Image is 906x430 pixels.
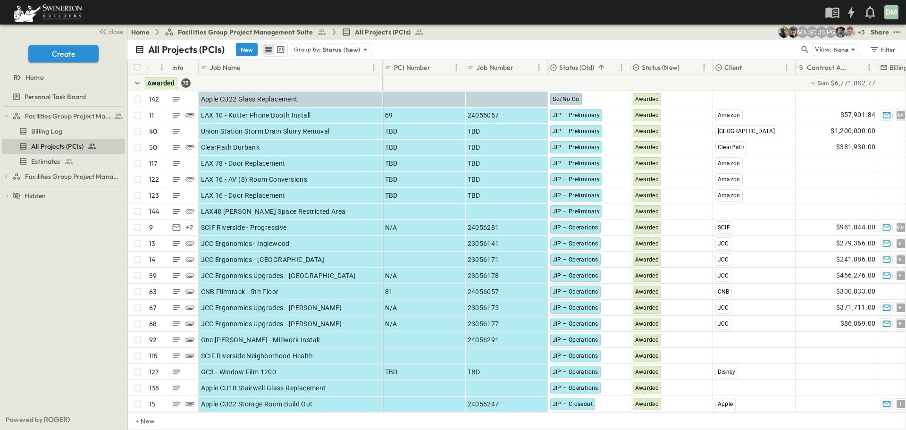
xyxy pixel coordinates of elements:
p: None [833,45,848,54]
span: Awarded [635,320,659,327]
span: N/A [385,303,397,312]
span: N/A [385,271,397,280]
span: Amazon [718,112,740,118]
p: Status (New) [642,63,679,72]
span: JIP – Preliminary [553,160,600,167]
div: Billing Logtest [2,124,125,139]
p: 92 [149,335,157,345]
button: kanban view [275,44,286,55]
span: JCC [718,304,729,311]
a: All Projects (PCIs) [342,27,424,37]
span: CNB Filmtrack - 5th Floor [201,287,279,296]
div: Sebastian Canal (sebastian.canal@swinerton.com) [806,26,818,38]
span: Awarded [635,288,659,295]
span: 24056057 [468,110,499,120]
span: JCC [718,256,729,263]
span: TBD [468,191,480,200]
div: Personal Task Boardtest [2,89,125,104]
button: Menu [156,62,168,73]
span: 81 [385,287,393,296]
span: TBD [385,191,398,200]
span: Awarded [635,96,659,102]
p: 127 [149,367,159,377]
span: JIP – Preliminary [553,128,600,135]
a: Personal Task Board [2,90,123,103]
p: 144 [149,207,159,216]
p: 9 [149,223,153,232]
span: $981,044.00 [836,222,875,233]
p: 117 [149,159,158,168]
span: All Projects (PCIs) [355,27,411,37]
span: Awarded [635,176,659,183]
span: TBD [468,143,480,152]
div: Facilities Group Project Management Suite (Copy)test [2,169,125,184]
p: 123 [149,191,159,200]
span: Hidden [25,191,46,201]
a: Facilities Group Project Management Suite [165,27,327,37]
p: Job Number [477,63,513,72]
p: Job Name [210,63,240,72]
span: Disney [718,369,736,375]
span: I [900,404,901,404]
button: Sort [596,62,606,73]
p: Status (Old) [559,63,594,72]
span: JIP – Preliminary [553,144,600,151]
span: Personal Task Board [25,92,86,101]
div: Info [170,60,199,75]
span: 69 [385,110,393,120]
span: Amazon [718,192,740,199]
span: Awarded [635,112,659,118]
span: 24056281 [468,223,499,232]
span: ClearPath Burbank [201,143,260,152]
span: 23056178 [468,271,499,280]
img: Mark Sotelo (mark.sotelo@swinerton.com) [788,26,799,38]
span: ClearPath [718,144,745,151]
div: DM [884,5,898,19]
button: Sort [744,62,754,73]
span: SCIF [718,224,730,231]
button: Menu [616,62,627,73]
span: 23056175 [468,303,499,312]
p: 59 [149,271,157,280]
p: 67 [149,303,156,312]
p: 14 [149,255,155,264]
span: Awarded [635,128,659,135]
span: JIP – Operations [553,320,598,327]
button: Menu [368,62,379,73]
div: All Projects (PCIs)test [2,139,125,154]
button: Menu [533,62,545,73]
span: Amazon [718,160,740,167]
span: JIP – Preliminary [553,112,600,118]
span: TBD [385,126,398,136]
span: Awarded [635,240,659,247]
p: All Projects (PCIs) [148,43,225,56]
span: LAX 16 - AV (8) Room Conversions [201,175,308,184]
span: TBD [385,175,398,184]
span: JCC Ergonomics - [GEOGRAPHIC_DATA] [201,255,325,264]
span: JCC [718,320,729,327]
span: 23056141 [468,239,499,248]
p: 122 [149,175,159,184]
a: All Projects (PCIs) [2,140,123,153]
span: N/A [385,223,397,232]
div: + 2 [184,222,195,233]
span: 24056247 [468,399,499,409]
p: 15 [149,399,155,409]
span: GC3 - Window Film 1200 [201,367,277,377]
span: JIP – Operations [553,256,598,263]
span: 23056177 [468,319,499,329]
a: Facilities Group Project Management Suite (Copy) [12,170,123,183]
div: Filter [869,44,896,55]
span: Awarded [635,401,659,407]
span: Awarded [635,353,659,359]
img: 6c363589ada0b36f064d841b69d3a419a338230e66bb0a533688fa5cc3e9e735.png [11,2,84,22]
span: [GEOGRAPHIC_DATA] [718,128,775,135]
button: Create [28,45,99,62]
span: JIP – Operations [553,224,598,231]
span: TBD [468,126,480,136]
span: LAX48 [PERSON_NAME] Space Restricted Area [201,207,346,216]
p: PCI Number [394,63,430,72]
span: JIP – Operations [553,385,598,391]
